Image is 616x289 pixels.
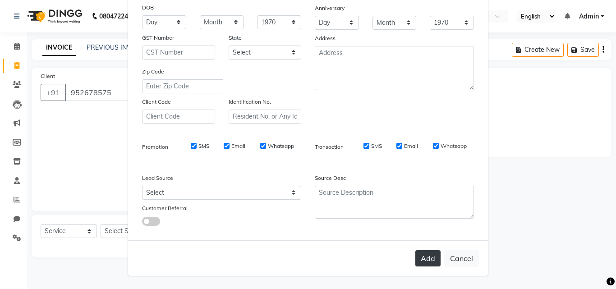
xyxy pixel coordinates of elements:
[229,98,271,106] label: Identification No.
[315,4,345,12] label: Anniversary
[142,174,173,182] label: Lead Source
[142,34,174,42] label: GST Number
[142,204,188,212] label: Customer Referral
[404,142,418,150] label: Email
[198,142,209,150] label: SMS
[229,34,242,42] label: State
[315,174,346,182] label: Source Desc
[444,250,479,267] button: Cancel
[315,34,336,42] label: Address
[229,110,302,124] input: Resident No. or Any Id
[142,68,164,76] label: Zip Code
[142,4,154,12] label: DOB
[441,142,467,150] label: Whatsapp
[142,110,215,124] input: Client Code
[142,98,171,106] label: Client Code
[142,46,215,60] input: GST Number
[142,143,168,151] label: Promotion
[315,143,344,151] label: Transaction
[142,79,223,93] input: Enter Zip Code
[415,250,441,266] button: Add
[371,142,382,150] label: SMS
[268,142,294,150] label: Whatsapp
[231,142,245,150] label: Email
